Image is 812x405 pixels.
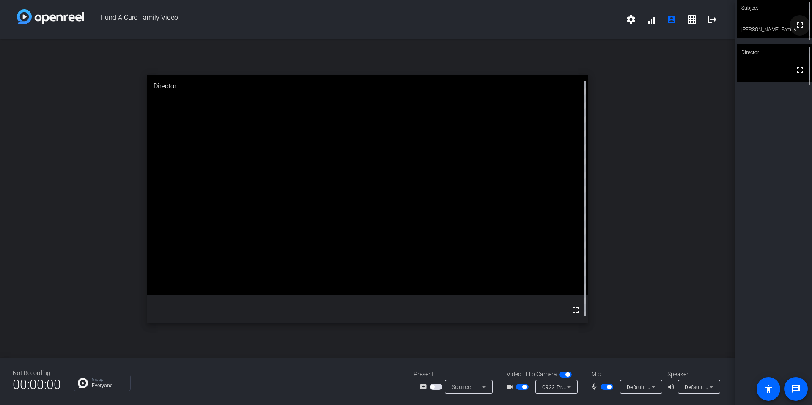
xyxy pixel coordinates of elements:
mat-icon: fullscreen [795,65,805,75]
mat-icon: accessibility [763,384,774,394]
div: Not Recording [13,369,61,378]
div: Mic [583,370,667,379]
mat-icon: fullscreen [795,20,805,30]
div: Director [737,44,812,60]
span: Default - C922 Pro Stream Webcam (046d:085c) [627,383,746,390]
span: Default - Mac mini Speakers (Built-in) [685,383,776,390]
p: Group [92,378,126,382]
span: Video [507,370,521,379]
mat-icon: fullscreen [571,305,581,315]
mat-icon: logout [707,14,717,25]
span: C922 Pro Stream Webcam (046d:085c) [542,383,639,390]
img: Chat Icon [78,378,88,388]
mat-icon: settings [626,14,636,25]
span: Fund A Cure Family Video [84,9,621,30]
span: Source [452,383,471,390]
span: 00:00:00 [13,374,61,395]
div: Present [414,370,498,379]
mat-icon: account_box [667,14,677,25]
mat-icon: message [791,384,801,394]
span: Flip Camera [526,370,557,379]
div: Speaker [667,370,718,379]
p: Everyone [92,383,126,388]
mat-icon: mic_none [590,382,601,392]
mat-icon: screen_share_outline [420,382,430,392]
mat-icon: videocam_outline [506,382,516,392]
mat-icon: grid_on [687,14,697,25]
img: white-gradient.svg [17,9,84,24]
button: signal_cellular_alt [641,9,661,30]
div: Director [147,75,588,98]
mat-icon: volume_up [667,382,678,392]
